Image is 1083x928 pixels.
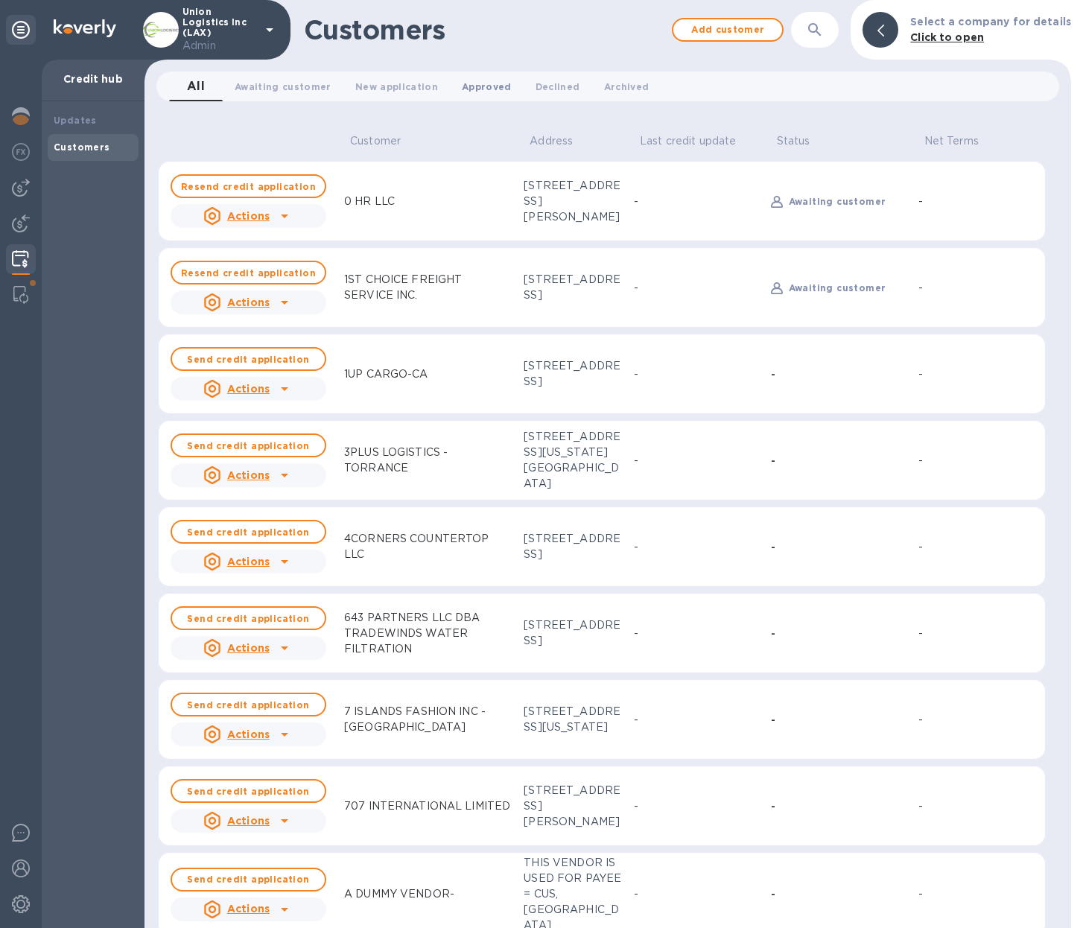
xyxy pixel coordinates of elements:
[187,527,309,538] b: Send credit application
[604,79,650,95] span: Archived
[355,79,438,95] span: New application
[227,469,270,481] u: Actions
[344,610,512,657] p: 643 PARTNERS LLC DBA TRADEWINDS WATER FILTRATION
[524,358,622,390] div: [STREET_ADDRESS]
[536,79,580,95] span: Declined
[685,21,770,39] span: Add customer
[524,429,622,492] div: [STREET_ADDRESS][US_STATE] [GEOGRAPHIC_DATA]
[227,383,270,395] u: Actions
[918,798,923,814] p: -
[12,143,30,161] img: Foreign exchange
[771,889,775,900] b: -
[344,886,454,902] p: A DUMMY VENDOR-
[344,366,428,382] p: 1UP CARGO-CA
[171,347,326,371] button: Send credit application
[171,779,326,803] button: Send credit application
[524,617,622,649] div: [STREET_ADDRESS]
[771,801,775,812] b: -
[171,520,326,544] button: Send credit application
[918,280,923,296] p: -
[924,133,979,149] p: Net Terms
[524,531,622,562] div: [STREET_ADDRESS]
[524,704,622,735] div: [STREET_ADDRESS][US_STATE]
[344,194,395,209] p: 0 HR LLC
[171,261,326,285] button: Resend credit application
[918,712,923,728] p: -
[54,71,133,86] p: Credit hub
[54,115,97,126] b: Updates
[918,539,923,555] p: -
[54,142,110,153] b: Customers
[524,272,622,303] div: [STREET_ADDRESS]
[777,133,810,149] p: Status
[171,868,326,892] button: Send credit application
[171,174,326,198] button: Resend credit application
[304,14,664,45] h1: Customers
[344,798,510,814] p: 707 INTERNATIONAL LIMITED
[524,178,622,225] div: [STREET_ADDRESS][PERSON_NAME]
[918,194,923,209] p: -
[910,16,1071,28] b: Select a company for details
[227,903,270,915] u: Actions
[12,250,29,268] img: Credit hub
[181,267,316,279] b: Resend credit application
[187,699,309,711] b: Send credit application
[187,786,309,797] b: Send credit application
[227,642,270,654] u: Actions
[634,366,638,382] p: -
[918,626,923,641] p: -
[227,210,270,222] u: Actions
[634,626,638,641] p: -
[171,693,326,716] button: Send credit application
[181,181,316,192] b: Resend credit application
[672,18,784,42] button: Add customer
[187,76,205,97] span: All
[227,815,270,827] u: Actions
[771,541,775,553] b: -
[771,455,775,466] b: -
[634,453,638,468] p: -
[235,79,331,95] span: Awaiting customer
[344,704,512,735] p: 7 ISLANDS FASHION INC - [GEOGRAPHIC_DATA]
[344,272,512,303] p: 1ST CHOICE FREIGHT SERVICE INC.
[187,440,309,451] b: Send credit application
[187,354,309,365] b: Send credit application
[227,556,270,568] u: Actions
[54,19,116,37] img: Logo
[6,15,36,45] div: Unpin categories
[918,453,923,468] p: -
[187,874,309,885] b: Send credit application
[530,133,573,149] p: Address
[910,31,984,43] b: Click to open
[187,613,309,624] b: Send credit application
[771,628,775,639] b: -
[524,783,622,830] div: [STREET_ADDRESS][PERSON_NAME]
[634,539,638,555] p: -
[350,133,401,149] p: Customer
[462,79,512,95] span: Approved
[227,728,270,740] u: Actions
[918,886,923,902] p: -
[171,433,326,457] button: Send credit application
[634,798,638,814] p: -
[789,196,886,207] b: Awaiting customer
[640,133,736,149] p: Last credit update
[182,38,257,54] p: Admin
[634,886,638,902] p: -
[634,280,638,296] p: -
[344,531,512,562] p: 4CORNERS COUNTERTOP LLC
[789,282,886,293] b: Awaiting customer
[344,445,512,476] p: 3PLUS LOGISTICS - TORRANCE
[771,369,775,380] b: -
[634,194,638,209] p: -
[634,712,638,728] p: -
[227,296,270,308] u: Actions
[171,606,326,630] button: Send credit application
[918,366,923,382] p: -
[771,714,775,725] b: -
